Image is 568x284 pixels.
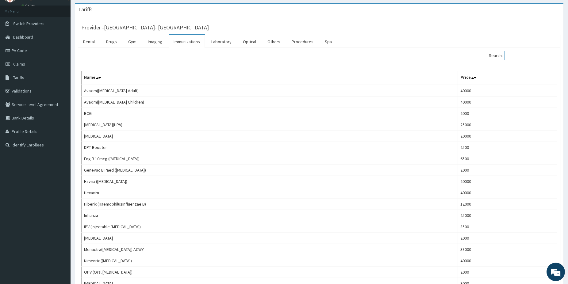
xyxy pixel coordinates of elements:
td: 25000 [458,210,557,221]
span: Dashboard [13,34,33,40]
td: 40000 [458,255,557,267]
td: 2000 [458,108,557,119]
a: Immunizations [169,35,205,48]
td: BCG [82,108,458,119]
td: [MEDICAL_DATA] [82,233,458,244]
td: 2500 [458,142,557,153]
td: Eng B 10mcg ([MEDICAL_DATA]) [82,153,458,165]
td: [MEDICAL_DATA](HPV) [82,119,458,131]
a: Laboratory [206,35,236,48]
span: Claims [13,61,25,67]
span: Switch Providers [13,21,44,26]
a: Others [263,35,285,48]
div: Minimize live chat window [101,3,115,18]
td: 20000 [458,176,557,187]
td: 6500 [458,153,557,165]
a: Drugs [101,35,122,48]
a: Optical [238,35,261,48]
img: d_794563401_company_1708531726252_794563401 [11,31,25,46]
h3: Provider - [GEOGRAPHIC_DATA]- [GEOGRAPHIC_DATA] [81,25,209,30]
td: Genevac B Paed ([MEDICAL_DATA]) [82,165,458,176]
span: We're online! [36,77,85,139]
td: Avaxim([MEDICAL_DATA] Children) [82,97,458,108]
a: Online [21,4,36,8]
td: 2000 [458,165,557,176]
td: IPV (Injectable [MEDICAL_DATA]) [82,221,458,233]
td: Nimenrix ([MEDICAL_DATA]) [82,255,458,267]
td: 40000 [458,97,557,108]
td: 25000 [458,119,557,131]
td: DPT Booster [82,142,458,153]
input: Search: [505,51,557,60]
textarea: Type your message and hit 'Enter' [3,167,117,189]
th: Price [458,71,557,85]
td: 12000 [458,199,557,210]
td: 40000 [458,85,557,97]
td: 2000 [458,267,557,278]
td: 38000 [458,244,557,255]
td: Hiberix (HaemophilusInfluenzae B) [82,199,458,210]
td: 40000 [458,187,557,199]
span: Tariffs [13,75,24,80]
td: 2000 [458,233,557,244]
a: Imaging [143,35,167,48]
a: Dental [78,35,100,48]
td: Havrix ([MEDICAL_DATA]) [82,176,458,187]
td: [MEDICAL_DATA] [82,131,458,142]
td: 20000 [458,131,557,142]
label: Search: [489,51,557,60]
a: Procedures [287,35,318,48]
a: Spa [320,35,337,48]
th: Name [82,71,458,85]
td: Hexaxim [82,187,458,199]
a: Gym [123,35,141,48]
td: OPV (Oral [MEDICAL_DATA]) [82,267,458,278]
td: Avaxim([MEDICAL_DATA] Adult) [82,85,458,97]
div: Chat with us now [32,34,103,42]
td: 3500 [458,221,557,233]
td: Influnza [82,210,458,221]
td: Menactra([MEDICAL_DATA]) ACWY [82,244,458,255]
h3: Tariffs [78,7,93,12]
